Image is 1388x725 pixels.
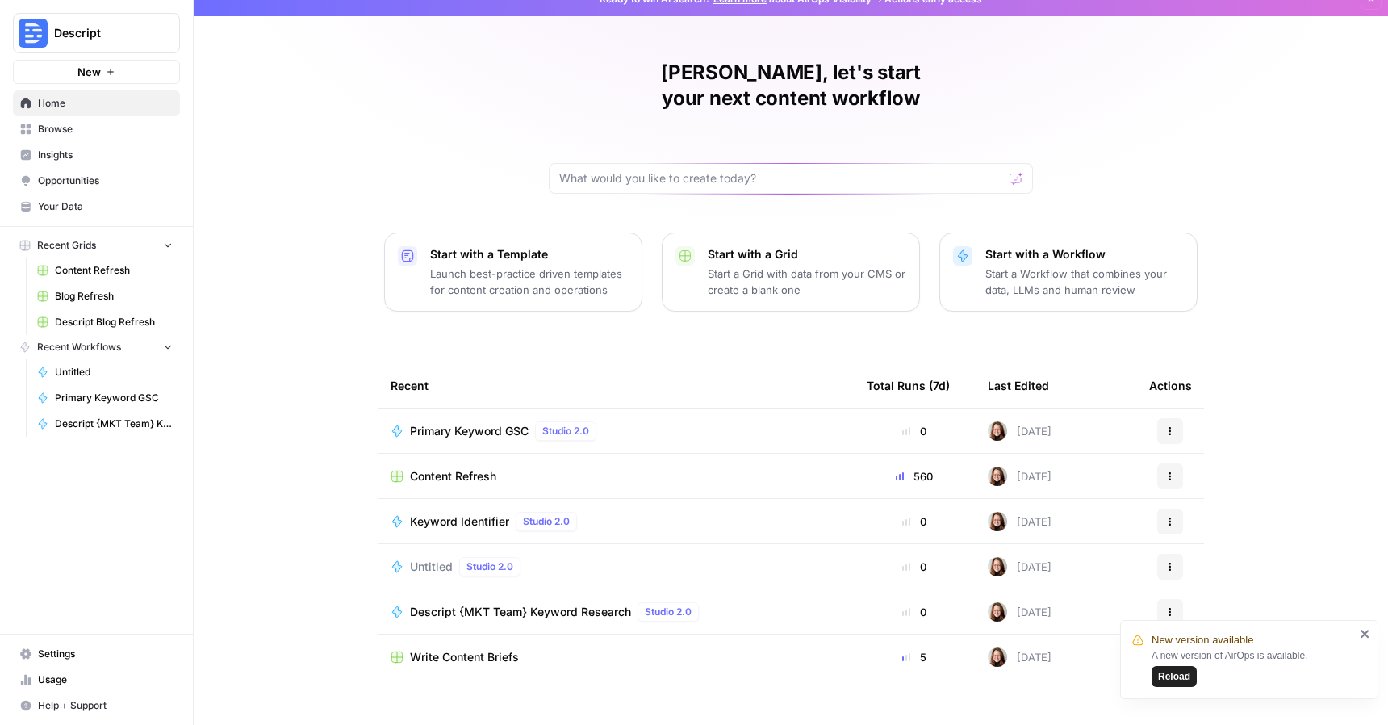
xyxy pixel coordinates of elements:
[662,233,920,312] button: Start with a GridStart a Grid with data from your CMS or create a blank one
[13,641,180,667] a: Settings
[37,340,121,354] span: Recent Workflows
[54,25,152,41] span: Descript
[77,64,101,80] span: New
[410,604,631,620] span: Descript {MKT Team} Keyword Research
[867,363,950,408] div: Total Runs (7d)
[38,199,173,214] span: Your Data
[988,602,1007,622] img: 0k8zhtdhn4dx5h2gz1j2dolpxp0q
[55,391,173,405] span: Primary Keyword GSC
[708,266,906,298] p: Start a Grid with data from your CMS or create a blank one
[391,602,841,622] a: Descript {MKT Team} Keyword ResearchStudio 2.0
[55,289,173,304] span: Blog Refresh
[30,359,180,385] a: Untitled
[38,673,173,687] span: Usage
[867,468,962,484] div: 560
[410,423,529,439] span: Primary Keyword GSC
[13,168,180,194] a: Opportunities
[939,233,1198,312] button: Start with a WorkflowStart a Workflow that combines your data, LLMs and human review
[988,421,1051,441] div: [DATE]
[988,557,1007,576] img: 0k8zhtdhn4dx5h2gz1j2dolpxp0q
[430,266,629,298] p: Launch best-practice driven templates for content creation and operations
[559,170,1003,186] input: What would you like to create today?
[13,60,180,84] button: New
[988,647,1051,667] div: [DATE]
[523,514,570,529] span: Studio 2.0
[30,385,180,411] a: Primary Keyword GSC
[13,90,180,116] a: Home
[988,602,1051,622] div: [DATE]
[391,421,841,441] a: Primary Keyword GSCStudio 2.0
[13,693,180,719] button: Help + Support
[988,557,1051,576] div: [DATE]
[988,647,1007,667] img: 0k8zhtdhn4dx5h2gz1j2dolpxp0q
[13,233,180,258] button: Recent Grids
[988,512,1007,531] img: 0k8zhtdhn4dx5h2gz1j2dolpxp0q
[867,649,962,665] div: 5
[988,467,1051,486] div: [DATE]
[13,142,180,168] a: Insights
[985,266,1184,298] p: Start a Workflow that combines your data, LLMs and human review
[1158,669,1190,684] span: Reload
[38,122,173,136] span: Browse
[988,363,1049,408] div: Last Edited
[30,309,180,335] a: Descript Blog Refresh
[988,512,1051,531] div: [DATE]
[13,116,180,142] a: Browse
[988,467,1007,486] img: 0k8zhtdhn4dx5h2gz1j2dolpxp0q
[1152,632,1253,648] span: New version available
[1360,627,1371,640] button: close
[391,468,841,484] a: Content Refresh
[410,468,496,484] span: Content Refresh
[708,246,906,262] p: Start with a Grid
[391,363,841,408] div: Recent
[410,559,453,575] span: Untitled
[410,649,519,665] span: Write Content Briefs
[30,283,180,309] a: Blog Refresh
[867,513,962,530] div: 0
[38,698,173,713] span: Help + Support
[1149,363,1192,408] div: Actions
[55,315,173,329] span: Descript Blog Refresh
[38,647,173,661] span: Settings
[37,238,96,253] span: Recent Grids
[38,148,173,162] span: Insights
[13,194,180,220] a: Your Data
[391,512,841,531] a: Keyword IdentifierStudio 2.0
[645,605,692,619] span: Studio 2.0
[13,335,180,359] button: Recent Workflows
[985,246,1184,262] p: Start with a Workflow
[1152,648,1355,687] div: A new version of AirOps is available.
[410,513,509,530] span: Keyword Identifier
[867,559,962,575] div: 0
[13,13,180,53] button: Workspace: Descript
[542,424,589,438] span: Studio 2.0
[466,559,513,574] span: Studio 2.0
[38,174,173,188] span: Opportunities
[38,96,173,111] span: Home
[391,557,841,576] a: UntitledStudio 2.0
[1152,666,1197,687] button: Reload
[55,417,173,431] span: Descript {MKT Team} Keyword Research
[13,667,180,693] a: Usage
[55,365,173,379] span: Untitled
[988,421,1007,441] img: 0k8zhtdhn4dx5h2gz1j2dolpxp0q
[430,246,629,262] p: Start with a Template
[867,423,962,439] div: 0
[867,604,962,620] div: 0
[391,649,841,665] a: Write Content Briefs
[30,258,180,283] a: Content Refresh
[30,411,180,437] a: Descript {MKT Team} Keyword Research
[19,19,48,48] img: Descript Logo
[384,233,642,312] button: Start with a TemplateLaunch best-practice driven templates for content creation and operations
[549,60,1033,111] h1: [PERSON_NAME], let's start your next content workflow
[55,263,173,278] span: Content Refresh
